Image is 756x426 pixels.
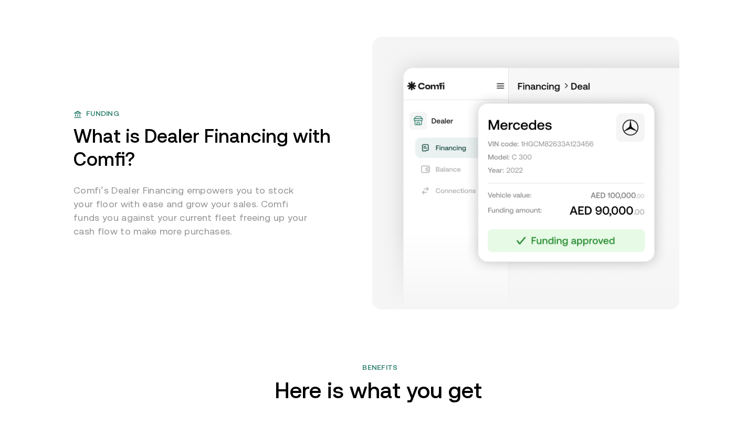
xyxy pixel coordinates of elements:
[366,362,402,375] span: Benefits
[73,184,313,238] p: Comfi’s Dealer Financing empowers you to stock your floor with ease and grow your sales. Comfi fu...
[73,125,342,171] h2: What is Dealer Financing with Comfi?
[86,108,119,121] span: Funding
[369,37,682,310] img: Info image
[275,379,482,402] h2: Here is what you get
[73,110,82,119] img: bank
[354,364,362,372] img: flag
